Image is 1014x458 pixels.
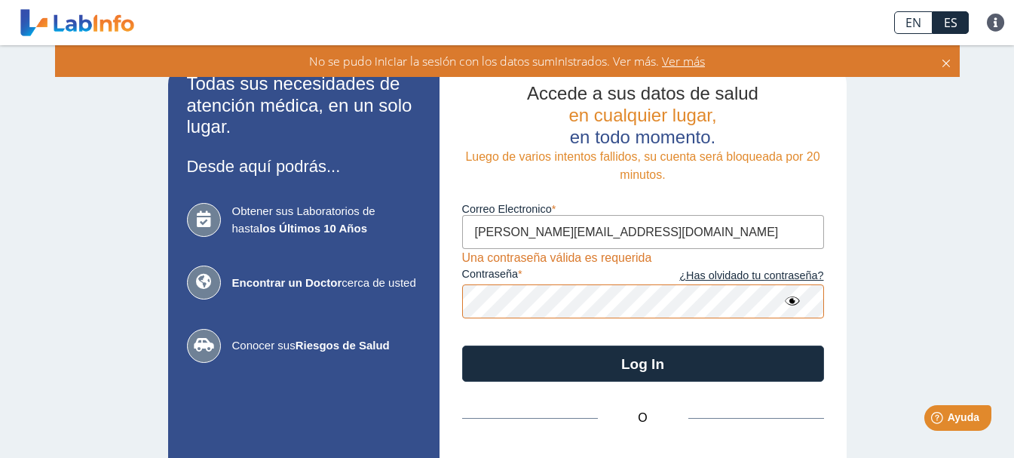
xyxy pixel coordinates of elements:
[570,127,715,147] span: en todo momento.
[296,339,390,352] b: Riesgos de Salud
[462,251,652,264] span: Una contraseña válida es requerida
[527,83,758,103] span: Accede a sus datos de salud
[894,11,933,34] a: EN
[598,409,688,427] span: O
[462,268,643,284] label: contraseña
[232,275,421,292] span: cerca de usted
[462,203,824,215] label: Correo Electronico
[643,268,824,284] a: ¿Has olvidado tu contraseña?
[232,337,421,355] span: Conocer sus
[187,157,421,176] h3: Desde aquí podrás...
[462,346,824,382] button: Log In
[568,105,716,125] span: en cualquier lugar,
[309,53,659,69] span: No se pudo iniciar la sesión con los datos suministrados. Ver más.
[659,53,705,69] span: Ver más
[232,203,421,237] span: Obtener sus Laboratorios de hasta
[933,11,969,34] a: ES
[465,150,819,181] span: Luego de varios intentos fallidos, su cuenta será bloqueada por 20 minutos.
[187,73,421,138] h2: Todas sus necesidades de atención médica, en un solo lugar.
[880,399,997,441] iframe: Help widget launcher
[259,222,367,235] b: los Últimos 10 Años
[232,276,342,289] b: Encontrar un Doctor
